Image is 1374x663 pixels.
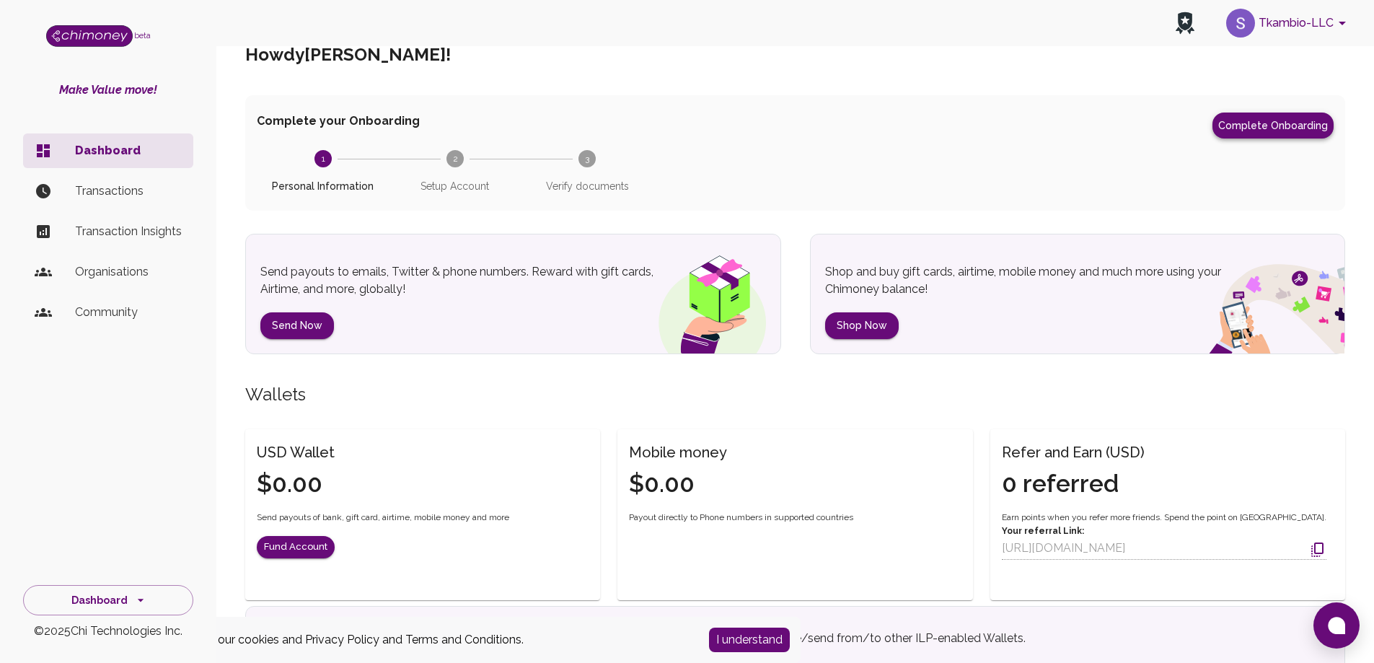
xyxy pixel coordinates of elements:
h6: Refer and Earn (USD) [1002,441,1145,464]
img: avatar [1226,9,1255,38]
span: beta [134,31,151,40]
text: 2 [452,154,457,164]
h6: USD Wallet [257,441,335,464]
h5: Wallets [245,383,1345,406]
span: Setup Account [395,179,515,193]
button: Complete Onboarding [1212,113,1334,139]
a: Privacy Policy [305,633,379,646]
p: Organisations [75,263,182,281]
text: 1 [321,154,325,164]
p: Transaction Insights [75,223,182,240]
img: social spend [1171,248,1344,354]
div: By using this site, you are agreeing to our cookies and and . [18,631,687,649]
h4: 0 referred [1002,469,1145,499]
img: Logo [46,25,133,47]
div: Earn points when you refer more friends. Spend the point on [GEOGRAPHIC_DATA]. [1002,511,1326,561]
p: Transactions [75,183,182,200]
p: Community [75,304,182,321]
span: Payout directly to Phone numbers in supported countries [629,511,853,525]
span: Send payouts of bank, gift card, airtime, mobile money and more [257,511,509,525]
button: Send Now [260,312,334,339]
button: Shop Now [825,312,899,339]
a: Terms and Conditions [405,633,521,646]
h4: $0.00 [257,469,335,499]
span: Personal Information [263,179,383,193]
span: Complete your Onboarding [257,113,420,139]
img: gift box [633,245,780,354]
button: Accept cookies [709,628,790,652]
p: Dashboard [75,142,182,159]
button: Open chat window [1313,602,1360,649]
text: 3 [585,154,589,164]
p: Send payouts to emails, Twitter & phone numbers. Reward with gift cards, Airtime, and more, globa... [260,263,682,298]
p: Shop and buy gift cards, airtime, mobile money and much more using your Chimoney balance! [825,263,1246,298]
strong: Your referral Link: [1002,526,1084,536]
span: Verify documents [527,179,648,193]
h4: $0.00 [629,469,727,499]
button: account of current user [1220,4,1357,42]
button: Dashboard [23,585,193,616]
h5: Howdy [PERSON_NAME] ! [245,43,451,66]
button: Fund Account [257,536,335,558]
h6: Mobile money [629,441,727,464]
